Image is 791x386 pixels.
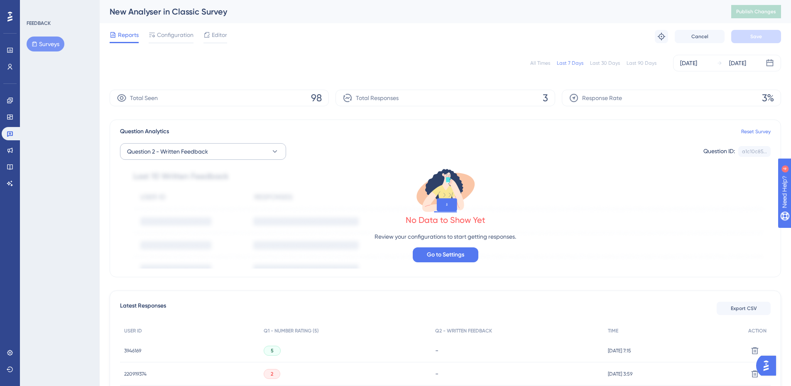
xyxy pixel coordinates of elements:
span: Total Responses [356,93,399,103]
span: ACTION [748,327,767,334]
span: [DATE] 7:15 [608,347,631,354]
div: [DATE] [729,58,746,68]
span: 3 [543,91,548,105]
button: Cancel [675,30,725,43]
span: Save [750,33,762,40]
div: - [435,347,600,354]
div: 4 [58,4,60,11]
div: - [435,370,600,378]
button: Question 2 - Written Feedback [120,143,286,160]
span: Latest Responses [120,301,166,316]
span: USER ID [124,327,142,334]
button: Go to Settings [413,247,478,262]
span: 220919374 [124,371,147,377]
span: 3% [762,91,774,105]
div: Last 90 Days [627,60,656,66]
span: TIME [608,327,618,334]
span: Cancel [691,33,708,40]
span: Question Analytics [120,127,169,137]
span: Go to Settings [427,250,464,260]
span: Question 2 - Written Feedback [127,147,208,156]
span: 3946169 [124,347,141,354]
span: Reports [118,30,139,40]
button: Surveys [27,37,64,51]
div: [DATE] [680,58,697,68]
button: Publish Changes [731,5,781,18]
span: 98 [311,91,322,105]
a: Reset Survey [741,128,771,135]
div: All Times [530,60,550,66]
button: Save [731,30,781,43]
div: Question ID: [703,146,735,157]
span: Configuration [157,30,193,40]
span: 2 [271,371,273,377]
div: Last 30 Days [590,60,620,66]
div: FEEDBACK [27,20,51,27]
span: Editor [212,30,227,40]
span: Export CSV [731,305,757,312]
div: No Data to Show Yet [406,214,485,226]
div: New Analyser in Classic Survey [110,6,710,17]
span: Q2 - WRITTEN FEEDBACK [435,327,492,334]
span: 5 [271,347,274,354]
span: Total Seen [130,93,158,103]
span: Publish Changes [736,8,776,15]
span: Response Rate [582,93,622,103]
button: Export CSV [717,302,771,315]
div: a1c10c85... [742,148,767,155]
iframe: UserGuiding AI Assistant Launcher [756,353,781,378]
div: Last 7 Days [557,60,583,66]
span: Need Help? [20,2,52,12]
span: [DATE] 3:59 [608,371,632,377]
span: Q1 - NUMBER RATING (5) [264,327,319,334]
p: Review your configurations to start getting responses. [375,232,516,242]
